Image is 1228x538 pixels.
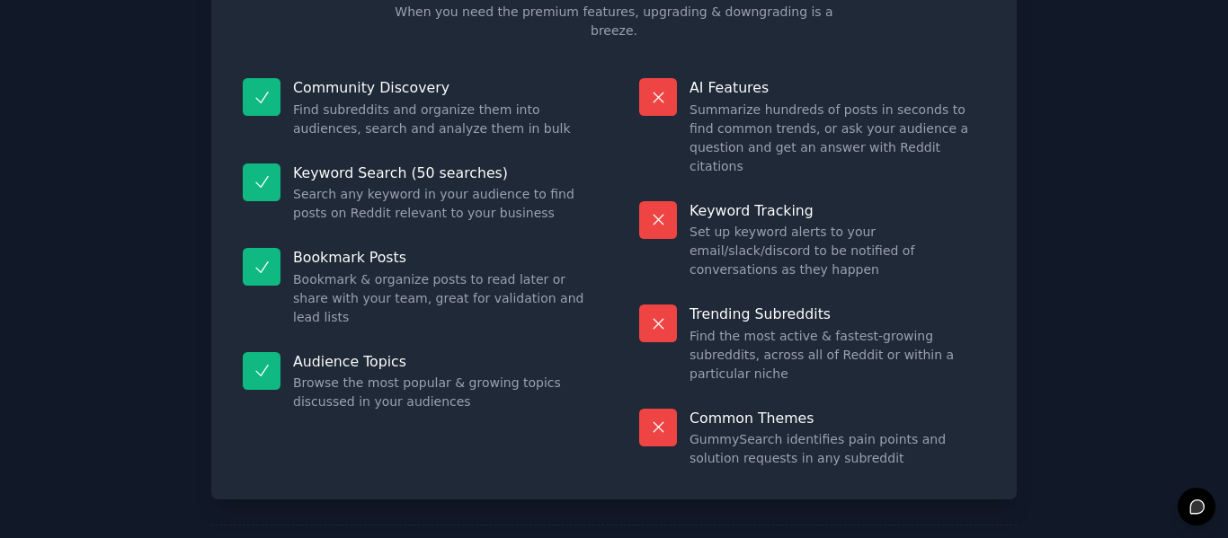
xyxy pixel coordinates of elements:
[293,163,589,182] p: Keyword Search (50 searches)
[690,409,985,428] p: Common Themes
[293,78,589,97] p: Community Discovery
[293,185,589,223] dd: Search any keyword in your audience to find posts on Reddit relevant to your business
[293,101,589,138] dd: Find subreddits and organize them into audiences, search and analyze them in bulk
[690,78,985,97] p: AI Features
[690,101,985,176] dd: Summarize hundreds of posts in seconds to find common trends, or ask your audience a question and...
[690,327,985,384] dd: Find the most active & fastest-growing subreddits, across all of Reddit or within a particular niche
[690,304,985,323] p: Trending Subreddits
[293,374,589,411] dd: Browse the most popular & growing topics discussed in your audiences
[293,352,589,371] p: Audience Topics
[293,270,589,327] dd: Bookmark & organize posts to read later or share with your team, great for validation and lead lists
[690,223,985,279] dd: Set up keyword alerts to your email/slack/discord to be notified of conversations as they happen
[690,201,985,220] p: Keyword Tracking
[690,430,985,468] dd: GummySearch identifies pain points and solution requests in any subreddit
[293,248,589,267] p: Bookmark Posts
